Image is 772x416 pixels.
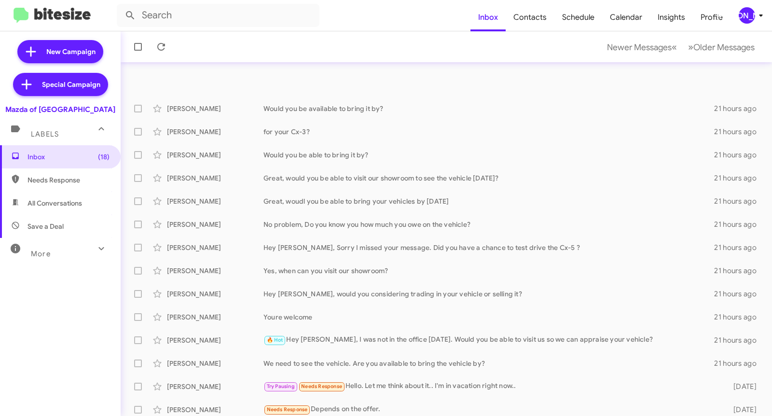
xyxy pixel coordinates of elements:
[714,196,764,206] div: 21 hours ago
[28,152,110,162] span: Inbox
[167,335,263,345] div: [PERSON_NAME]
[714,312,764,322] div: 21 hours ago
[263,150,714,160] div: Would you be able to bring it by?
[263,196,714,206] div: Great, woudl you be able to bring your vehicles by [DATE]
[714,289,764,299] div: 21 hours ago
[31,130,59,139] span: Labels
[263,289,714,299] div: Hey [PERSON_NAME], would you considering trading in your vehicle or selling it?
[263,220,714,229] div: No problem, Do you know you how much you owe on the vehicle?
[263,381,720,392] div: Hello. Let me think about it.. I'm in vacation right now..
[167,312,263,322] div: [PERSON_NAME]
[263,359,714,368] div: We need to see the vehicle. Are you available to bring the vehicle by?
[167,289,263,299] div: [PERSON_NAME]
[5,105,115,114] div: Mazda of [GEOGRAPHIC_DATA]
[167,127,263,137] div: [PERSON_NAME]
[714,243,764,252] div: 21 hours ago
[167,220,263,229] div: [PERSON_NAME]
[693,42,755,53] span: Older Messages
[167,150,263,160] div: [PERSON_NAME]
[167,243,263,252] div: [PERSON_NAME]
[602,37,760,57] nav: Page navigation example
[263,312,714,322] div: Youre welcome
[263,243,714,252] div: Hey [PERSON_NAME], Sorry I missed your message. Did you have a chance to test drive the Cx-5 ?
[267,383,295,389] span: Try Pausing
[263,173,714,183] div: Great, would you be able to visit our showroom to see the vehicle [DATE]?
[167,104,263,113] div: [PERSON_NAME]
[554,3,602,31] a: Schedule
[28,175,110,185] span: Needs Response
[98,152,110,162] span: (18)
[714,150,764,160] div: 21 hours ago
[42,80,100,89] span: Special Campaign
[714,127,764,137] div: 21 hours ago
[31,250,51,258] span: More
[607,42,672,53] span: Newer Messages
[693,3,731,31] a: Profile
[688,41,693,53] span: »
[301,383,342,389] span: Needs Response
[682,37,760,57] button: Next
[263,104,714,113] div: Would you be available to bring it by?
[17,40,103,63] a: New Campaign
[714,220,764,229] div: 21 hours ago
[672,41,677,53] span: «
[263,404,720,415] div: Depends on the offer.
[46,47,96,56] span: New Campaign
[117,4,319,27] input: Search
[263,334,714,346] div: Hey [PERSON_NAME], I was not in the office [DATE]. Would you be able to visit us so we can apprai...
[714,335,764,345] div: 21 hours ago
[267,406,308,413] span: Needs Response
[720,405,764,415] div: [DATE]
[602,3,650,31] a: Calendar
[739,7,755,24] div: [PERSON_NAME]
[714,104,764,113] div: 21 hours ago
[167,359,263,368] div: [PERSON_NAME]
[601,37,683,57] button: Previous
[28,198,82,208] span: All Conversations
[13,73,108,96] a: Special Campaign
[714,359,764,368] div: 21 hours ago
[470,3,506,31] a: Inbox
[506,3,554,31] a: Contacts
[167,196,263,206] div: [PERSON_NAME]
[263,266,714,276] div: Yes, when can you visit our showroom?
[650,3,693,31] a: Insights
[714,173,764,183] div: 21 hours ago
[714,266,764,276] div: 21 hours ago
[731,7,761,24] button: [PERSON_NAME]
[267,337,283,343] span: 🔥 Hot
[167,405,263,415] div: [PERSON_NAME]
[167,382,263,391] div: [PERSON_NAME]
[167,173,263,183] div: [PERSON_NAME]
[28,222,64,231] span: Save a Deal
[720,382,764,391] div: [DATE]
[167,266,263,276] div: [PERSON_NAME]
[263,127,714,137] div: for your Cx-3?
